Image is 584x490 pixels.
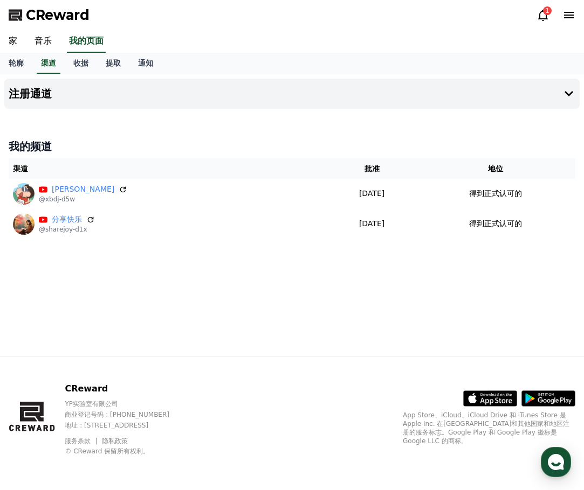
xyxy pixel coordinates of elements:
font: 渠道 [13,164,28,173]
a: 通知 [129,53,162,74]
font: 渠道 [41,59,56,67]
font: [DATE] [359,219,384,228]
font: 批准 [365,164,380,173]
a: 音乐 [26,30,60,53]
a: 1 [537,9,549,22]
a: 分享快乐 [52,214,82,225]
a: [PERSON_NAME] [52,184,114,195]
font: 得到正式认可的 [469,219,522,228]
a: 我的页面 [67,30,106,53]
font: YP实验室有限公司 [65,400,118,408]
font: 地位 [488,164,503,173]
font: 分享快乐 [52,215,82,223]
font: 我的页面 [69,36,104,46]
a: CReward [9,6,90,24]
font: 轮廓 [9,59,24,67]
font: @xbdj-d5w [39,195,75,203]
font: 收据 [73,59,88,67]
font: 注册通道 [9,87,52,100]
font: CReward [65,383,108,394]
font: © CReward 保留所有权利。 [65,447,149,455]
font: CReward [26,8,90,23]
a: 服务条款 [65,437,99,445]
font: [PERSON_NAME] [52,185,114,193]
font: App Store、iCloud、iCloud Drive 和 iTunes Store 是 Apple Inc. 在[GEOGRAPHIC_DATA]和其他国家和地区注册的服务标志。Googl... [403,411,570,445]
img: 西布杰 [13,183,35,205]
font: 音乐 [35,36,52,46]
font: [DATE] [359,189,384,198]
font: 商业登记号码 : [PHONE_NUMBER] [65,411,169,418]
font: 地址 : [STREET_ADDRESS] [65,422,148,429]
img: 分享快乐 [13,213,35,235]
font: 1 [545,7,549,15]
font: 我的频道 [9,140,52,153]
a: 收据 [65,53,97,74]
font: 服务条款 [65,437,91,445]
font: 提取 [106,59,121,67]
button: 注册通道 [4,79,580,109]
font: @sharejoy-d1x [39,226,87,233]
font: 得到正式认可的 [469,189,522,198]
a: 隐私政策 [102,437,128,445]
font: 通知 [138,59,153,67]
a: 渠道 [37,53,60,74]
font: 家 [9,36,17,46]
a: 提取 [97,53,129,74]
